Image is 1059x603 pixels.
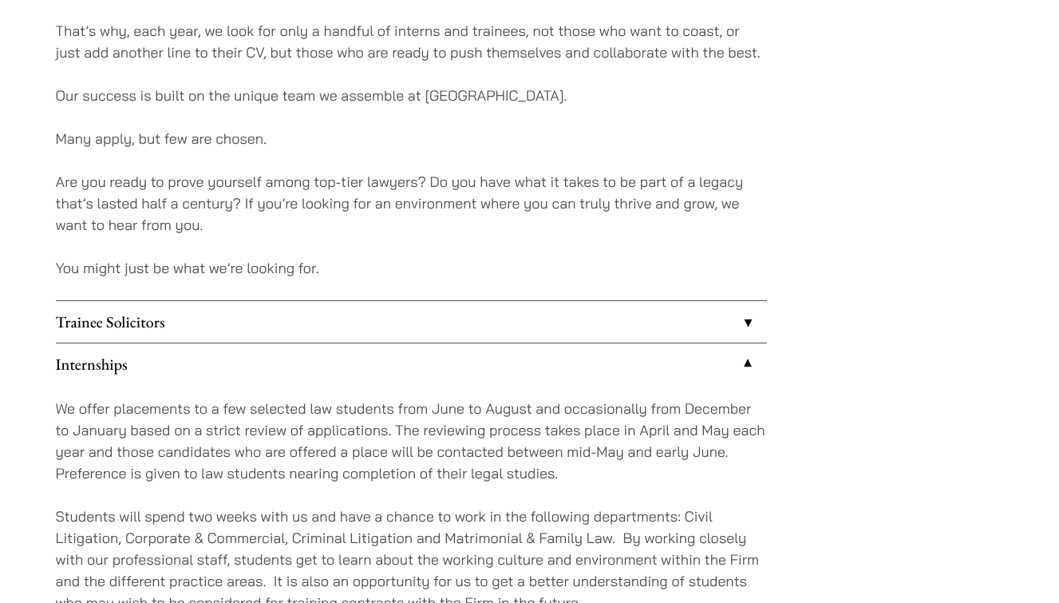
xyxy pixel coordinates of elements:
[56,171,767,236] p: Are you ready to prove yourself among top-tier lawyers? Do you have what it takes to be part of a...
[56,257,767,279] p: You might just be what we’re looking for.
[56,398,767,484] p: We offer placements to a few selected law students from June to August and occasionally from Dece...
[56,128,767,149] p: Many apply, but few are chosen.
[56,301,767,343] a: Trainee Solicitors
[56,85,767,106] p: Our success is built on the unique team we assemble at [GEOGRAPHIC_DATA].
[56,20,767,63] p: That’s why, each year, we look for only a handful of interns and trainees, not those who want to ...
[56,343,767,385] a: Internships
